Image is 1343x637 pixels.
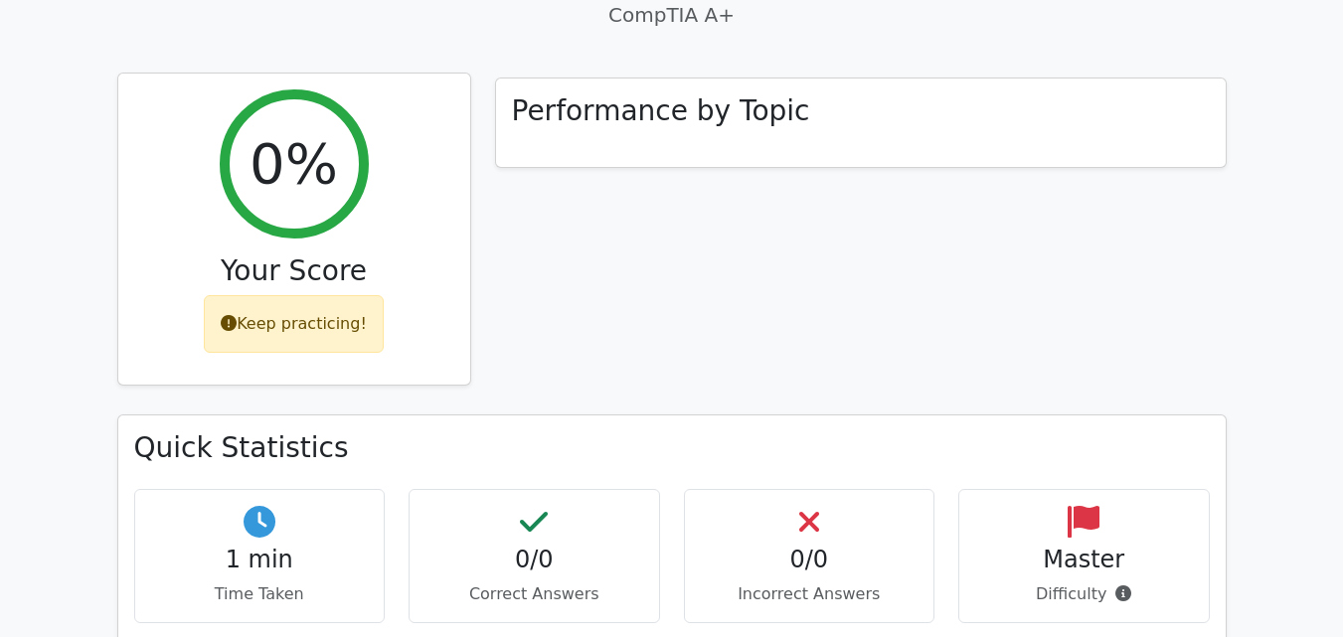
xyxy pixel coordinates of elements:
[134,254,454,288] h3: Your Score
[701,582,919,606] p: Incorrect Answers
[512,94,810,128] h3: Performance by Topic
[701,546,919,574] h4: 0/0
[425,546,643,574] h4: 0/0
[204,295,384,353] div: Keep practicing!
[151,582,369,606] p: Time Taken
[975,546,1193,574] h4: Master
[134,431,1210,465] h3: Quick Statistics
[151,546,369,574] h4: 1 min
[975,582,1193,606] p: Difficulty
[425,582,643,606] p: Correct Answers
[250,130,338,197] h2: 0%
